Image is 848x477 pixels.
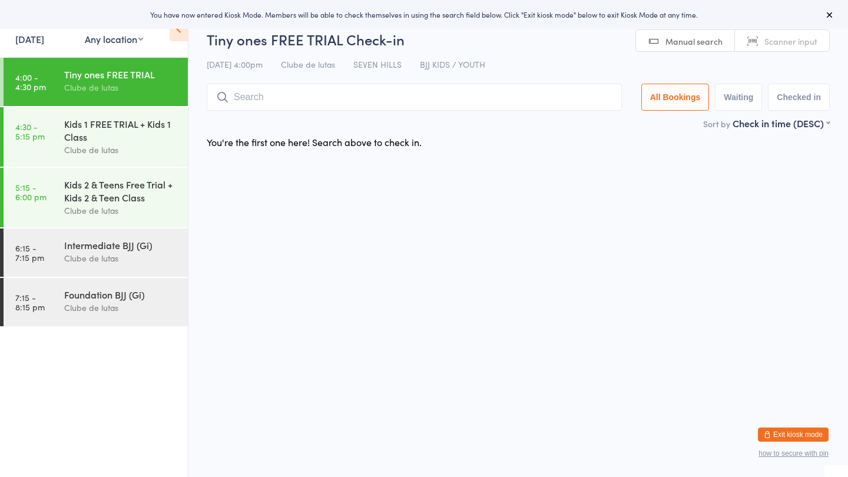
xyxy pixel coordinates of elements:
div: Clube de lutas [64,251,178,265]
a: 4:00 -4:30 pmTiny ones FREE TRIALClube de lutas [4,58,188,106]
span: Scanner input [764,35,817,47]
span: [DATE] 4:00pm [207,58,263,70]
button: All Bookings [641,84,710,111]
div: Clube de lutas [64,81,178,94]
h2: Tiny ones FREE TRIAL Check-in [207,29,830,49]
div: Intermediate BJJ (Gi) [64,238,178,251]
a: 5:15 -6:00 pmKids 2 & Teens Free Trial + Kids 2 & Teen ClassClube de lutas [4,168,188,227]
span: Manual search [665,35,723,47]
span: SEVEN HILLS [353,58,402,70]
div: Foundation BJJ (Gi) [64,288,178,301]
div: Kids 1 FREE TRIAL + Kids 1 Class [64,117,178,143]
button: Waiting [715,84,762,111]
a: 4:30 -5:15 pmKids 1 FREE TRIAL + Kids 1 ClassClube de lutas [4,107,188,167]
div: Kids 2 & Teens Free Trial + Kids 2 & Teen Class [64,178,178,204]
span: Clube de lutas [281,58,335,70]
button: how to secure with pin [758,449,829,458]
time: 4:00 - 4:30 pm [15,72,46,91]
div: Clube de lutas [64,204,178,217]
div: Clube de lutas [64,301,178,314]
label: Sort by [703,118,730,130]
div: Check in time (DESC) [733,117,830,130]
button: Exit kiosk mode [758,428,829,442]
time: 7:15 - 8:15 pm [15,293,45,312]
div: Clube de lutas [64,143,178,157]
div: You have now entered Kiosk Mode. Members will be able to check themselves in using the search fie... [19,9,829,19]
time: 6:15 - 7:15 pm [15,243,44,262]
button: Checked in [768,84,830,111]
div: Any location [85,32,143,45]
span: BJJ KIDS / YOUTH [420,58,485,70]
input: Search [207,84,622,111]
div: You're the first one here! Search above to check in. [207,135,422,148]
time: 5:15 - 6:00 pm [15,183,47,201]
a: 6:15 -7:15 pmIntermediate BJJ (Gi)Clube de lutas [4,228,188,277]
a: [DATE] [15,32,44,45]
time: 4:30 - 5:15 pm [15,122,45,141]
a: 7:15 -8:15 pmFoundation BJJ (Gi)Clube de lutas [4,278,188,326]
div: Tiny ones FREE TRIAL [64,68,178,81]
